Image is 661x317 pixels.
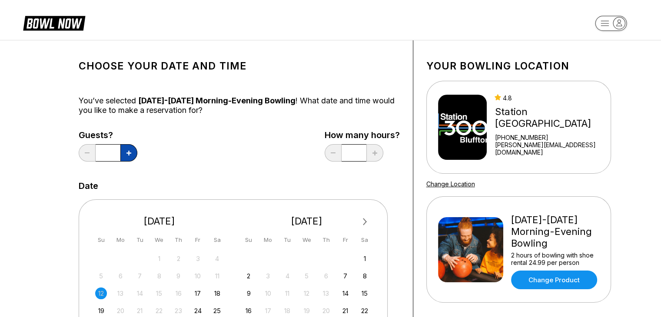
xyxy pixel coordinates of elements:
div: Choose Friday, November 7th, 2025 [339,270,351,282]
div: Not available Monday, October 20th, 2025 [115,305,126,317]
div: Not available Tuesday, October 7th, 2025 [134,270,146,282]
div: Not available Wednesday, October 8th, 2025 [153,270,165,282]
div: Not available Monday, October 6th, 2025 [115,270,126,282]
img: Station 300 Bluffton [438,95,487,160]
div: Su [95,234,107,246]
h1: Your bowling location [426,60,611,72]
div: Not available Friday, October 3rd, 2025 [192,253,204,264]
div: Th [173,234,184,246]
div: Not available Wednesday, November 5th, 2025 [301,270,312,282]
div: [DATE]-[DATE] Morning-Evening Bowling [511,214,599,249]
div: Not available Monday, October 13th, 2025 [115,287,126,299]
div: Not available Friday, October 10th, 2025 [192,270,204,282]
div: Choose Sunday, November 9th, 2025 [243,287,255,299]
div: [DATE] [239,215,374,227]
div: Not available Saturday, October 11th, 2025 [211,270,223,282]
div: Sa [211,234,223,246]
label: How many hours? [325,130,400,140]
div: Choose Friday, October 24th, 2025 [192,305,204,317]
div: Choose Saturday, November 22nd, 2025 [359,305,371,317]
span: [DATE]-[DATE] Morning-Evening Bowling [138,96,296,105]
div: Choose Friday, October 17th, 2025 [192,287,204,299]
div: Not available Thursday, October 16th, 2025 [173,287,184,299]
a: Change Product [511,271,597,289]
div: Not available Thursday, November 13th, 2025 [320,287,332,299]
div: Not available Tuesday, November 4th, 2025 [282,270,293,282]
label: Guests? [79,130,137,140]
div: Mo [262,234,274,246]
div: Not available Wednesday, November 12th, 2025 [301,287,312,299]
div: We [301,234,312,246]
div: Not available Thursday, October 23rd, 2025 [173,305,184,317]
div: Not available Thursday, November 20th, 2025 [320,305,332,317]
div: Mo [115,234,126,246]
div: Su [243,234,255,246]
div: Not available Thursday, November 6th, 2025 [320,270,332,282]
div: Fr [192,234,204,246]
div: Not available Wednesday, November 19th, 2025 [301,305,312,317]
div: [PHONE_NUMBER] [495,134,607,141]
a: [PERSON_NAME][EMAIL_ADDRESS][DOMAIN_NAME] [495,141,607,156]
div: Not available Sunday, October 12th, 2025 [95,287,107,299]
label: Date [79,181,98,191]
div: Not available Saturday, October 4th, 2025 [211,253,223,264]
div: Not available Tuesday, October 14th, 2025 [134,287,146,299]
div: Choose Saturday, October 25th, 2025 [211,305,223,317]
a: Change Location [426,180,475,188]
div: Not available Thursday, October 9th, 2025 [173,270,184,282]
div: Choose Friday, November 14th, 2025 [339,287,351,299]
h1: Choose your Date and time [79,60,400,72]
div: Tu [282,234,293,246]
button: Next Month [358,215,372,229]
div: 2 hours of bowling with shoe rental 24.99 per person [511,251,599,266]
div: Th [320,234,332,246]
div: Not available Monday, November 3rd, 2025 [262,270,274,282]
div: Choose Saturday, November 8th, 2025 [359,270,371,282]
div: Tu [134,234,146,246]
div: We [153,234,165,246]
div: Not available Monday, November 10th, 2025 [262,287,274,299]
div: Not available Wednesday, October 15th, 2025 [153,287,165,299]
div: Not available Sunday, October 5th, 2025 [95,270,107,282]
div: Choose Saturday, October 18th, 2025 [211,287,223,299]
div: Choose Sunday, November 16th, 2025 [243,305,255,317]
div: Choose Friday, November 21st, 2025 [339,305,351,317]
div: Choose Sunday, October 19th, 2025 [95,305,107,317]
div: Not available Tuesday, November 18th, 2025 [282,305,293,317]
div: You’ve selected ! What date and time would you like to make a reservation for? [79,96,400,115]
div: Choose Sunday, November 2nd, 2025 [243,270,255,282]
img: Friday-Sunday Morning-Evening Bowling [438,217,503,282]
div: Choose Saturday, November 15th, 2025 [359,287,371,299]
div: Not available Tuesday, October 21st, 2025 [134,305,146,317]
div: Fr [339,234,351,246]
div: Not available Thursday, October 2nd, 2025 [173,253,184,264]
div: Not available Tuesday, November 11th, 2025 [282,287,293,299]
div: Not available Monday, November 17th, 2025 [262,305,274,317]
div: Not available Wednesday, October 1st, 2025 [153,253,165,264]
div: Not available Wednesday, October 22nd, 2025 [153,305,165,317]
div: 4.8 [495,94,607,102]
div: Sa [359,234,371,246]
div: Choose Saturday, November 1st, 2025 [359,253,371,264]
div: [DATE] [92,215,227,227]
div: Station [GEOGRAPHIC_DATA] [495,106,607,129]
